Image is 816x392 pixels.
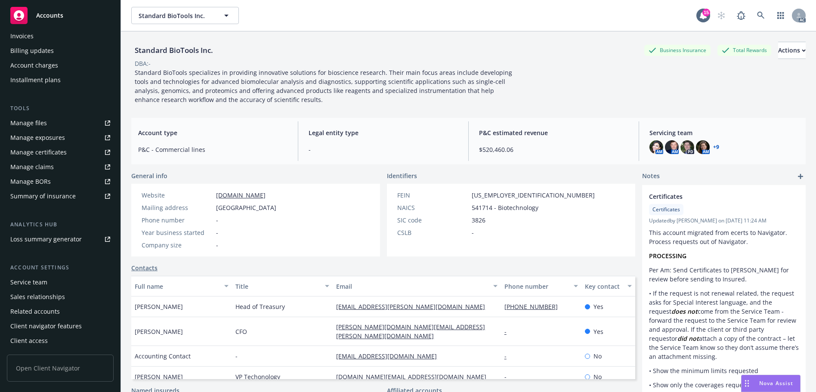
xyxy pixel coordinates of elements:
span: Head of Treasury [235,302,285,311]
img: photo [696,140,710,154]
div: Manage claims [10,160,54,174]
div: Manage certificates [10,145,67,159]
a: [EMAIL_ADDRESS][PERSON_NAME][DOMAIN_NAME] [336,302,492,311]
a: [PERSON_NAME][DOMAIN_NAME][EMAIL_ADDRESS][PERSON_NAME][DOMAIN_NAME] [336,323,485,340]
span: Servicing team [649,128,799,137]
span: [PERSON_NAME] [135,372,183,381]
span: P&C - Commercial lines [138,145,287,154]
span: Certificates [652,206,680,213]
span: 541714 - Biotechnology [472,203,538,212]
img: photo [680,140,694,154]
span: Nova Assist [759,380,793,387]
a: Contacts [131,263,158,272]
div: Analytics hub [7,220,114,229]
span: [GEOGRAPHIC_DATA] [216,203,276,212]
div: Manage exposures [10,131,65,145]
span: Standard BioTools specializes in providing innovative solutions for bioscience research. Their ma... [135,68,514,104]
a: [EMAIL_ADDRESS][DOMAIN_NAME] [336,352,444,360]
div: Related accounts [10,305,60,318]
a: Related accounts [7,305,114,318]
a: Client access [7,334,114,348]
div: Client access [10,334,48,348]
span: Accounts [36,12,63,19]
a: +9 [713,145,719,150]
div: Business Insurance [644,45,711,56]
div: Manage BORs [10,175,51,188]
span: Standard BioTools Inc. [139,11,213,20]
div: Manage files [10,116,47,130]
a: Switch app [772,7,789,24]
div: Installment plans [10,73,61,87]
a: Manage certificates [7,145,114,159]
span: General info [131,171,167,180]
p: Per Am: Send Certificates to [PERSON_NAME] for review before sending to Insured. [649,265,799,284]
div: Year business started [142,228,213,237]
div: Phone number [504,282,569,291]
p: • Show the minimum limits requested [649,366,799,375]
span: CFO [235,327,247,336]
div: Email [336,282,488,291]
span: - [472,228,474,237]
a: [PHONE_NUMBER] [504,302,565,311]
div: Loss summary generator [10,232,82,246]
a: - [504,373,513,381]
a: Installment plans [7,73,114,87]
a: Manage BORs [7,175,114,188]
span: Notes [642,171,660,182]
em: did not [677,334,699,343]
a: Account charges [7,59,114,72]
span: Accounting Contact [135,352,191,361]
a: Manage claims [7,160,114,174]
span: Account type [138,128,287,137]
div: Account settings [7,263,114,272]
div: Key contact [585,282,622,291]
span: - [216,216,218,225]
a: Start snowing [713,7,730,24]
a: Client navigator features [7,319,114,333]
button: Full name [131,276,232,296]
a: - [504,327,513,336]
a: Report a Bug [733,7,750,24]
div: NAICS [397,203,468,212]
span: [US_EMPLOYER_IDENTIFICATION_NUMBER] [472,191,595,200]
button: Email [333,276,501,296]
span: [PERSON_NAME] [135,327,183,336]
div: Title [235,282,320,291]
a: [DOMAIN_NAME][EMAIL_ADDRESS][DOMAIN_NAME] [336,373,493,381]
div: Standard BioTools Inc. [131,45,216,56]
a: - [504,352,513,360]
span: [PERSON_NAME] [135,302,183,311]
a: Loss summary generator [7,232,114,246]
a: Service team [7,275,114,289]
button: Key contact [581,276,635,296]
span: Legal entity type [309,128,458,137]
span: 3826 [472,216,485,225]
p: • If the request is not renewal related, the request asks for Special Interest language, and the ... [649,289,799,361]
strong: PROCESSING [649,252,686,260]
div: Mailing address [142,203,213,212]
button: Phone number [501,276,581,296]
button: Nova Assist [741,375,801,392]
span: Updated by [PERSON_NAME] on [DATE] 11:24 AM [649,217,799,225]
span: Certificates [649,192,776,201]
span: No [593,372,602,381]
span: VP Techonology [235,372,280,381]
div: CSLB [397,228,468,237]
div: Actions [778,42,806,59]
div: Website [142,191,213,200]
a: add [795,171,806,182]
span: No [593,352,602,361]
div: Total Rewards [717,45,771,56]
img: photo [649,140,663,154]
div: DBA: - [135,59,151,68]
p: This account migrated from ecerts to Navigator. Process requests out of Navigator. [649,228,799,246]
a: Accounts [7,3,114,28]
div: Billing updates [10,44,54,58]
span: Yes [593,327,603,336]
div: Tools [7,104,114,113]
div: 15 [702,9,710,16]
span: - [309,145,458,154]
div: FEIN [397,191,468,200]
a: Summary of insurance [7,189,114,203]
a: Billing updates [7,44,114,58]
